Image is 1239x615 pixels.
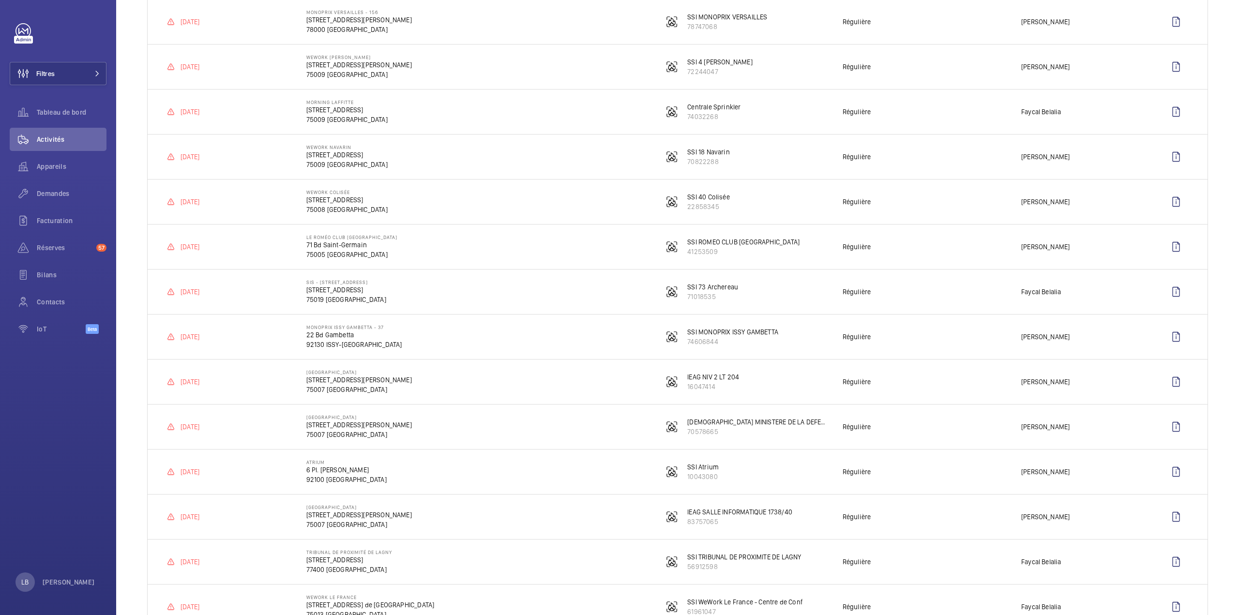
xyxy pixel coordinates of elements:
[1021,512,1070,522] p: [PERSON_NAME]
[306,205,388,214] p: 75008 [GEOGRAPHIC_DATA]
[687,67,752,76] p: 72244047
[1021,557,1061,567] p: Faycal Belalia
[687,462,719,472] p: SSI Atrium
[843,62,871,72] p: Régulière
[843,467,871,477] p: Régulière
[1021,602,1061,612] p: Faycal Belalia
[306,54,412,60] p: WeWork [PERSON_NAME]
[306,9,412,15] p: MONOPRIX VERSAILLES - 156
[306,105,388,115] p: [STREET_ADDRESS]
[306,144,388,150] p: WeWork Navarin
[666,376,678,388] img: fire_alarm.svg
[843,377,871,387] p: Régulière
[43,577,95,587] p: [PERSON_NAME]
[306,459,387,465] p: Atrium
[843,17,871,27] p: Régulière
[181,287,199,297] p: [DATE]
[687,22,767,31] p: 78747068
[306,555,392,565] p: [STREET_ADDRESS]
[306,295,386,304] p: 75019 [GEOGRAPHIC_DATA]
[181,602,199,612] p: [DATE]
[306,250,397,259] p: 75005 [GEOGRAPHIC_DATA]
[666,601,678,613] img: fire_alarm.svg
[181,557,199,567] p: [DATE]
[1021,422,1070,432] p: [PERSON_NAME]
[666,331,678,343] img: fire_alarm.svg
[306,25,412,34] p: 78000 [GEOGRAPHIC_DATA]
[306,594,435,600] p: WeWork Le France
[37,162,106,171] span: Appareils
[36,69,55,78] span: Filtres
[306,150,388,160] p: [STREET_ADDRESS]
[181,422,199,432] p: [DATE]
[666,511,678,523] img: fire_alarm.svg
[687,202,730,211] p: 22858345
[306,189,388,195] p: WeWork Colisée
[687,247,800,256] p: 41253509
[306,60,412,70] p: [STREET_ADDRESS][PERSON_NAME]
[687,192,730,202] p: SSI 40 Colisée
[843,422,871,432] p: Régulière
[666,16,678,28] img: fire_alarm.svg
[666,151,678,163] img: fire_alarm.svg
[181,107,199,117] p: [DATE]
[37,107,106,117] span: Tableau de bord
[306,600,435,610] p: [STREET_ADDRESS] de [GEOGRAPHIC_DATA]
[843,152,871,162] p: Régulière
[181,17,199,27] p: [DATE]
[306,430,412,439] p: 75007 [GEOGRAPHIC_DATA]
[306,465,387,475] p: 6 Pl. [PERSON_NAME]
[1021,242,1070,252] p: [PERSON_NAME]
[687,237,800,247] p: SSI ROMEO CLUB [GEOGRAPHIC_DATA]
[37,189,106,198] span: Demandes
[687,327,778,337] p: SSI MONOPRIX ISSY GAMBETTA
[21,577,29,587] p: LB
[37,135,106,144] span: Activités
[181,197,199,207] p: [DATE]
[687,112,740,121] p: 74032268
[181,242,199,252] p: [DATE]
[181,152,199,162] p: [DATE]
[843,107,871,117] p: Régulière
[666,556,678,568] img: fire_alarm.svg
[843,197,871,207] p: Régulière
[306,160,388,169] p: 75009 [GEOGRAPHIC_DATA]
[306,234,397,240] p: Le Roméo Club [GEOGRAPHIC_DATA]
[843,242,871,252] p: Régulière
[1021,377,1070,387] p: [PERSON_NAME]
[687,472,719,481] p: 10043080
[306,369,412,375] p: [GEOGRAPHIC_DATA]
[687,292,738,301] p: 71018535
[306,240,397,250] p: 71 Bd Saint-Germain
[306,504,412,510] p: [GEOGRAPHIC_DATA]
[306,15,412,25] p: [STREET_ADDRESS][PERSON_NAME]
[1021,287,1061,297] p: Faycal Belalia
[37,324,86,334] span: IoT
[687,382,739,391] p: 16047414
[306,475,387,484] p: 92100 [GEOGRAPHIC_DATA]
[306,520,412,529] p: 75007 [GEOGRAPHIC_DATA]
[687,507,792,517] p: IEAG SALLE INFORMATIQUE 1738/40
[1021,467,1070,477] p: [PERSON_NAME]
[181,377,199,387] p: [DATE]
[306,70,412,79] p: 75009 [GEOGRAPHIC_DATA]
[843,512,871,522] p: Régulière
[687,337,778,346] p: 74606844
[1021,197,1070,207] p: [PERSON_NAME]
[666,421,678,433] img: fire_alarm.svg
[687,597,803,607] p: SSI WeWork Le France - Centre de Conf
[181,332,199,342] p: [DATE]
[181,512,199,522] p: [DATE]
[306,420,412,430] p: [STREET_ADDRESS][PERSON_NAME]
[843,602,871,612] p: Régulière
[687,12,767,22] p: SSI MONOPRIX VERSAILLES
[687,157,730,166] p: 70822288
[687,552,801,562] p: SSI TRIBUNAL DE PROXIMITE DE LAGNY
[666,196,678,208] img: fire_alarm.svg
[306,285,386,295] p: [STREET_ADDRESS]
[1021,17,1070,27] p: [PERSON_NAME]
[37,297,106,307] span: Contacts
[687,147,730,157] p: SSI 18 Navarin
[306,115,388,124] p: 75009 [GEOGRAPHIC_DATA]
[687,372,739,382] p: IEAG NIV 2 LT 204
